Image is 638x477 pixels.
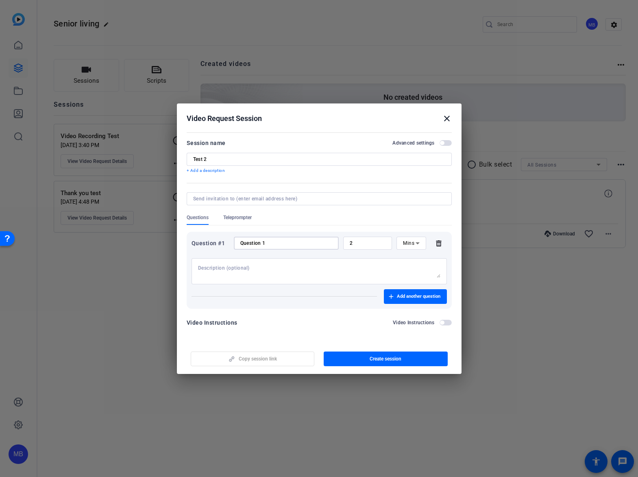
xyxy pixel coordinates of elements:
input: Enter your question here [240,240,332,246]
h2: Advanced settings [392,140,434,146]
div: Session name [187,138,226,148]
div: Video Request Session [187,114,452,123]
span: Add another question [397,293,440,300]
span: Questions [187,214,209,221]
p: + Add a description [187,167,452,174]
button: Add another question [384,289,447,304]
button: Create session [324,352,448,366]
input: Send invitation to (enter email address here) [193,196,442,202]
input: Enter Session Name [193,156,445,163]
div: Video Instructions [187,318,237,328]
span: Create session [370,356,401,362]
input: Time [350,240,386,246]
span: Teleprompter [223,214,252,221]
span: Mins [403,240,414,246]
div: Question #1 [192,238,229,248]
h2: Video Instructions [393,319,435,326]
mat-icon: close [442,114,452,123]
